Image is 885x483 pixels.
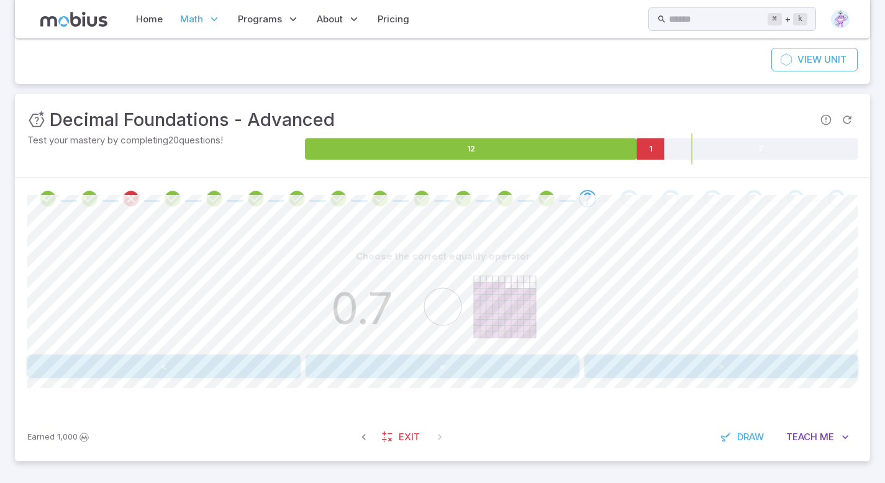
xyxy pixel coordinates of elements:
div: Review your answer [206,190,223,207]
kbd: k [793,13,807,25]
div: Go to the next question [620,190,638,207]
text: 0.7 [331,282,393,335]
p: Test your mastery by completing 20 questions! [27,133,302,147]
p: Choose the correct equality operator [356,250,530,263]
a: ViewUnit [771,48,858,71]
div: Go to the next question [662,190,679,207]
div: Go to the next question [704,190,721,207]
span: View [797,53,822,66]
button: > [584,354,858,378]
div: Go to the next question [579,190,596,207]
span: Math [180,12,203,26]
span: Report an issue with the question [815,109,837,130]
a: Home [132,5,166,34]
span: Draw [737,430,764,444]
div: + [768,12,807,27]
span: Earned [27,431,55,443]
div: Review your answer [413,190,430,207]
div: Review your answer [371,190,389,207]
button: Draw [714,425,773,449]
h3: Decimal Foundations - Advanced [50,106,335,133]
div: Review your answer [496,190,514,207]
span: Programs [238,12,282,26]
div: Go to the next question [745,190,763,207]
div: Go to the next question [828,190,845,207]
span: Previous Question [353,426,375,448]
span: Exit [399,430,420,444]
button: TeachMe [778,425,858,449]
div: Review your answer [538,190,555,207]
a: Exit [375,425,429,449]
span: On Latest Question [429,426,451,448]
img: diamond.svg [831,10,850,29]
span: Unit [824,53,846,66]
span: Me [820,430,834,444]
div: Review your answer [455,190,472,207]
a: Pricing [374,5,413,34]
span: About [317,12,343,26]
p: Earn Mobius dollars to buy game boosters [27,431,91,443]
div: Review your answer [39,190,57,207]
button: < [27,354,301,378]
button: = [306,354,579,378]
div: Review your answer [247,190,265,207]
div: Go to the next question [787,190,804,207]
span: 1,000 [57,431,78,443]
kbd: ⌘ [768,13,782,25]
div: Review your answer [122,190,140,207]
div: Review your answer [330,190,347,207]
div: Review your answer [288,190,306,207]
span: Teach [786,430,817,444]
span: Refresh Question [837,109,858,130]
div: Review your answer [164,190,181,207]
div: Review your answer [81,190,98,207]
